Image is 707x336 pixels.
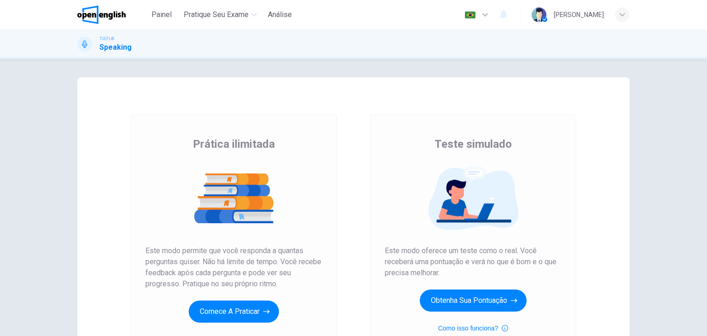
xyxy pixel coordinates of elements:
button: Obtenha sua pontuação [420,290,527,312]
button: Pratique seu exame [180,6,261,23]
img: pt [464,12,476,18]
span: Este modo permite que você responda a quantas perguntas quiser. Não há limite de tempo. Você rece... [145,245,322,290]
img: OpenEnglish logo [77,6,126,24]
button: Comece a praticar [189,301,279,323]
div: [PERSON_NAME] [554,9,604,20]
button: Painel [147,6,176,23]
img: Profile picture [532,7,546,22]
button: Análise [264,6,296,23]
span: Pratique seu exame [184,9,249,20]
span: Este modo oferece um teste como o real. Você receberá uma pontuação e verá no que é bom e o que p... [385,245,562,278]
span: Teste simulado [435,137,512,151]
span: Painel [151,9,172,20]
h1: Speaking [99,42,132,53]
span: Análise [268,9,292,20]
span: Prática ilimitada [193,137,275,151]
a: OpenEnglish logo [77,6,147,24]
span: TOEFL® [99,35,114,42]
button: Como isso funciona? [438,323,509,334]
